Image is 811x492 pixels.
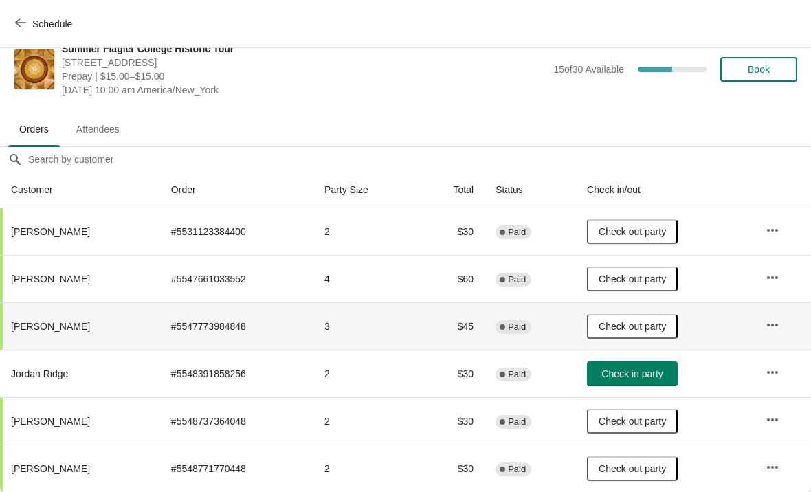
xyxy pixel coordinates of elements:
span: Paid [508,227,526,238]
span: Attendees [65,117,131,142]
td: $30 [418,208,485,255]
td: # 5547773984848 [160,302,313,350]
td: # 5548391858256 [160,350,313,397]
td: $45 [418,302,485,350]
button: Book [720,57,797,82]
span: 15 of 30 Available [553,64,624,75]
th: Order [160,172,313,208]
span: Check out party [599,463,666,474]
th: Total [418,172,485,208]
span: [PERSON_NAME] [11,463,90,474]
button: Schedule [7,12,83,36]
span: Paid [508,274,526,285]
span: Check out party [599,416,666,427]
button: Check out party [587,219,678,244]
span: [PERSON_NAME] [11,226,90,237]
span: Prepay | $15.00–$15.00 [62,69,546,83]
td: $30 [418,397,485,445]
span: [PERSON_NAME] [11,273,90,284]
td: # 5547661033552 [160,255,313,302]
th: Party Size [313,172,418,208]
span: Paid [508,464,526,475]
td: 2 [313,208,418,255]
span: [STREET_ADDRESS] [62,56,546,69]
span: Summer Flagler College Historic Tour [62,42,546,56]
span: Check out party [599,226,666,237]
td: 3 [313,302,418,350]
input: Search by customer [27,147,811,172]
td: # 5548737364048 [160,397,313,445]
td: $30 [418,445,485,492]
td: 4 [313,255,418,302]
span: [DATE] 10:00 am America/New_York [62,83,546,97]
button: Check in party [587,361,678,386]
span: Check out party [599,321,666,332]
span: [PERSON_NAME] [11,416,90,427]
button: Check out party [587,409,678,434]
span: Check out party [599,273,666,284]
td: 2 [313,445,418,492]
img: Summer Flagler College Historic Tour [14,49,54,89]
td: $60 [418,255,485,302]
span: [PERSON_NAME] [11,321,90,332]
button: Check out party [587,267,678,291]
button: Check out party [587,314,678,339]
span: Jordan Ridge [11,368,68,379]
span: Book [748,64,770,75]
span: Check in party [601,368,663,379]
td: $30 [418,350,485,397]
th: Check in/out [576,172,755,208]
td: 2 [313,350,418,397]
span: Paid [508,416,526,427]
th: Status [485,172,576,208]
button: Check out party [587,456,678,481]
span: Paid [508,322,526,333]
span: Orders [8,117,60,142]
td: 2 [313,397,418,445]
td: # 5531123384400 [160,208,313,255]
span: Paid [508,369,526,380]
td: # 5548771770448 [160,445,313,492]
span: Schedule [32,19,72,30]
